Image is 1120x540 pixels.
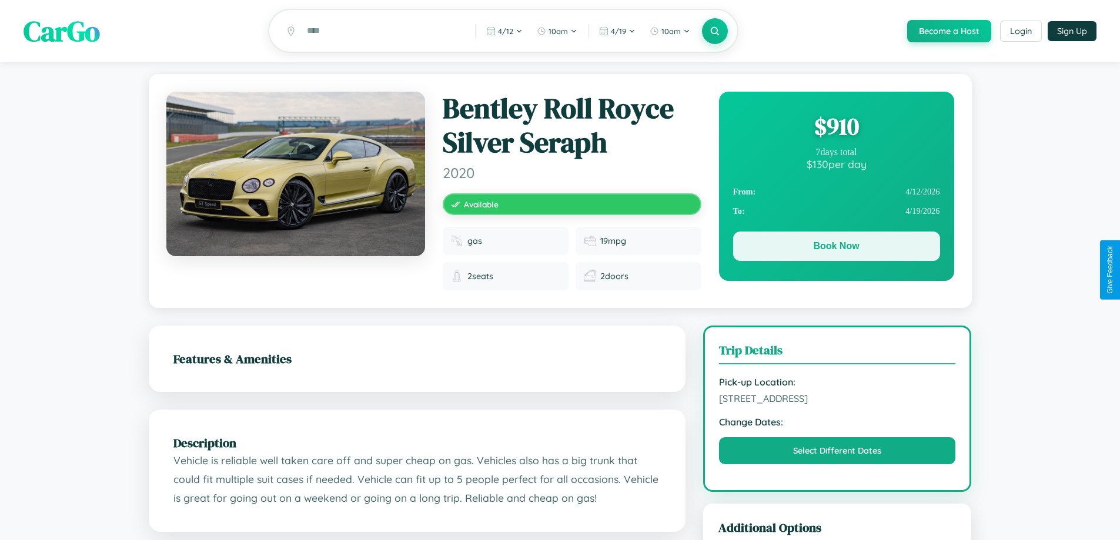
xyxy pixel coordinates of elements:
[549,26,568,36] span: 10am
[467,236,482,246] span: gas
[719,341,956,364] h3: Trip Details
[907,20,991,42] button: Become a Host
[166,92,425,256] img: Bentley Roll Royce Silver Seraph 2020
[733,110,940,142] div: $ 910
[443,92,701,159] h1: Bentley Roll Royce Silver Seraph
[173,434,661,451] h2: Description
[733,202,940,221] div: 4 / 19 / 2026
[451,270,463,282] img: Seats
[1000,21,1042,42] button: Login
[584,270,596,282] img: Doors
[531,22,583,41] button: 10am
[593,22,641,41] button: 4/19
[1048,21,1096,41] button: Sign Up
[173,350,661,367] h2: Features & Amenities
[719,437,956,464] button: Select Different Dates
[1106,246,1114,294] div: Give Feedback
[467,271,493,281] span: 2 seats
[733,187,756,197] strong: From:
[498,26,513,36] span: 4 / 12
[733,157,940,170] div: $ 130 per day
[173,451,661,507] p: Vehicle is reliable well taken care off and super cheap on gas. Vehicles also has a big trunk tha...
[718,519,957,536] h3: Additional Options
[600,271,628,281] span: 2 doors
[451,235,463,247] img: Fuel type
[600,236,626,246] span: 19 mpg
[584,235,596,247] img: Fuel efficiency
[719,393,956,404] span: [STREET_ADDRESS]
[644,22,696,41] button: 10am
[733,206,745,216] strong: To:
[719,376,956,388] strong: Pick-up Location:
[733,182,940,202] div: 4 / 12 / 2026
[24,12,100,51] span: CarGo
[480,22,529,41] button: 4/12
[733,147,940,157] div: 7 days total
[661,26,681,36] span: 10am
[464,199,499,209] span: Available
[733,232,940,261] button: Book Now
[443,164,701,182] span: 2020
[611,26,626,36] span: 4 / 19
[719,416,956,428] strong: Change Dates:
